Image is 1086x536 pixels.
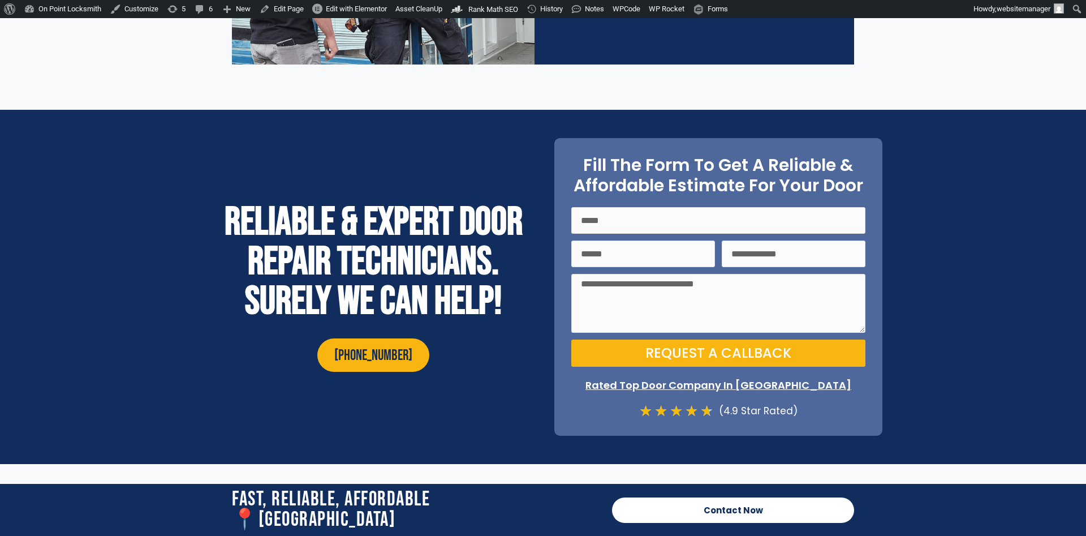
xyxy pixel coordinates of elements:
[704,506,763,514] span: Contact Now
[232,490,601,530] h2: Fast, Reliable, Affordable 📍[GEOGRAPHIC_DATA]
[612,498,854,523] a: Contact Now
[639,404,652,419] i: ★
[571,207,865,374] form: On Point Locksmith Victoria Form
[571,378,865,392] p: Rated Top Door Company In [GEOGRAPHIC_DATA]
[639,404,713,419] div: 4.7/5
[670,404,683,419] i: ★
[317,338,429,372] a: [PHONE_NUMBER]
[997,5,1050,13] span: websitemanager
[700,404,713,419] i: ★
[468,5,518,14] span: Rank Math SEO
[571,155,865,196] h2: Fill The Form To Get A Reliable & Affordable Estimate For Your Door
[571,340,865,367] button: Request a Callback
[209,203,537,321] h2: Reliable & Expert Door Repair Technicians. Surely We Can Help!
[334,347,412,365] span: [PHONE_NUMBER]
[713,404,798,419] div: (4.9 Star Rated)
[326,5,387,13] span: Edit with Elementor
[645,346,791,360] span: Request a Callback
[654,404,667,419] i: ★
[685,404,698,419] i: ★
